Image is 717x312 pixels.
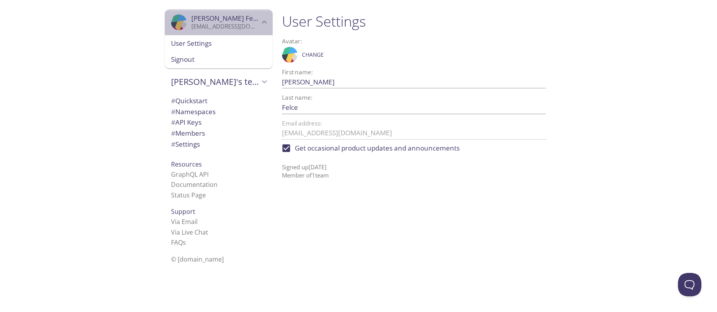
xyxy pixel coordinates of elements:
div: Members [165,128,273,139]
div: API Keys [165,117,273,128]
label: Last name: [282,95,312,100]
span: Resources [171,160,202,169]
span: # [171,140,175,149]
span: Namespaces [171,107,216,116]
a: FAQ [171,238,186,247]
span: © [DOMAIN_NAME] [171,255,224,264]
span: [PERSON_NAME] Felce [191,14,262,23]
iframe: Help Scout Beacon - Open [678,273,701,296]
span: Get occasional product updates and announcements [295,143,460,153]
span: # [171,96,175,105]
div: Signout [165,51,273,68]
label: Email address: [282,120,322,126]
div: Contact us if you need to change your email [282,120,546,140]
span: Quickstart [171,96,207,105]
a: Status Page [171,191,206,199]
div: Paul Felce [165,9,273,35]
div: Paul's team [165,72,273,92]
span: # [171,107,175,116]
a: Documentation [171,180,218,189]
h1: User Settings [282,13,546,30]
a: Via Email [171,217,198,226]
span: User Settings [171,38,266,48]
span: Signout [171,54,266,65]
span: [PERSON_NAME]'s team [171,76,259,87]
span: Change [302,50,324,59]
div: User Settings [165,35,273,52]
span: Members [171,129,205,138]
button: Change [300,48,326,61]
span: API Keys [171,118,202,127]
div: Quickstart [165,95,273,106]
span: # [171,129,175,138]
span: # [171,118,175,127]
span: Support [171,207,195,216]
span: Settings [171,140,200,149]
a: Via Live Chat [171,228,208,237]
span: s [183,238,186,247]
a: GraphQL API [171,170,209,179]
div: Team Settings [165,139,273,150]
label: First name: [282,69,313,75]
label: Avatar: [282,38,514,44]
div: Namespaces [165,106,273,117]
p: [EMAIL_ADDRESS][DOMAIN_NAME] [191,23,259,30]
p: Signed up [DATE] Member of 1 team [282,157,546,180]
